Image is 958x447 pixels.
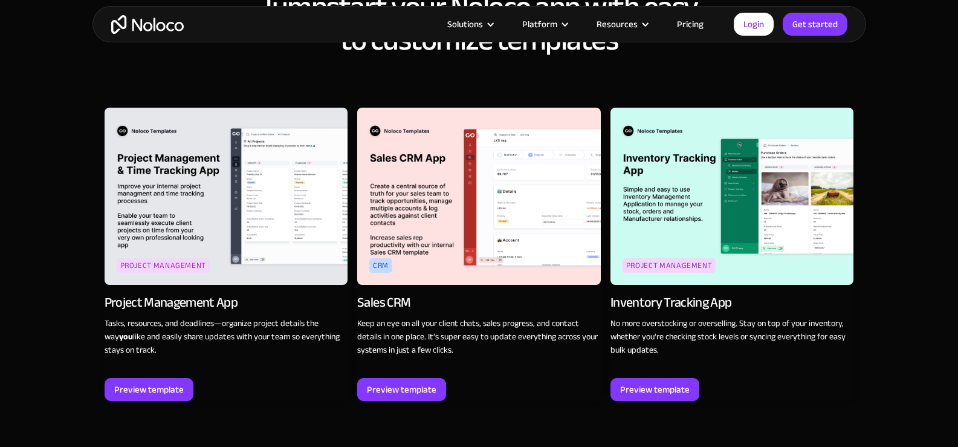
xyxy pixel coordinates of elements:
[597,16,638,32] div: Resources
[105,108,348,401] a: Project ManagementProject Management AppTasks, resources, and deadlines—organize project details ...
[105,317,348,357] p: Tasks, resources, and deadlines—organize project details the way like and easily share updates wi...
[507,16,581,32] div: Platform
[114,382,184,397] div: Preview template
[369,258,392,273] div: crm
[620,382,690,397] div: Preview template
[610,317,854,357] p: No more overstocking or overselling. Stay on top of your inventory, whether you're checking stock...
[432,16,507,32] div: Solutions
[111,15,184,34] a: home
[357,294,410,311] div: Sales CRM
[734,13,774,36] a: Login
[581,16,662,32] div: Resources
[610,294,731,311] div: Inventory Tracking App
[105,294,238,311] div: Project Management App
[447,16,483,32] div: Solutions
[783,13,847,36] a: Get started
[662,16,719,32] a: Pricing
[357,317,601,357] p: Keep an eye on all your client chats, sales progress, and contact details in one place. It’s supe...
[119,328,133,345] strong: you
[357,108,601,401] a: crmSales CRMKeep an eye on all your client chats, sales progress, and contact details in one plac...
[610,108,854,401] a: Project ManagementInventory Tracking AppNo more overstocking or overselling. Stay on top of your ...
[117,258,210,273] div: Project Management
[623,258,716,273] div: Project Management
[522,16,557,32] div: Platform
[367,382,436,397] div: Preview template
